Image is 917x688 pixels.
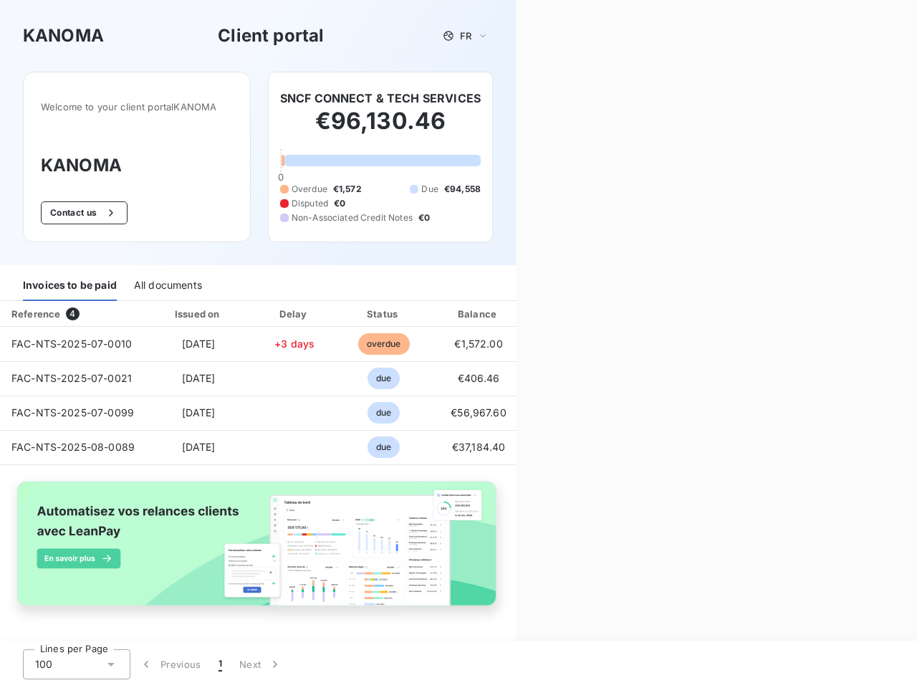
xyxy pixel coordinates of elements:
[23,271,117,301] div: Invoices to be paid
[368,402,400,424] span: due
[134,271,202,301] div: All documents
[11,308,60,320] div: Reference
[35,657,52,672] span: 100
[210,649,231,679] button: 1
[41,153,233,178] h3: KANOMA
[432,307,525,321] div: Balance
[333,183,362,196] span: €1,572
[454,338,502,350] span: €1,572.00
[451,406,506,419] span: €56,967.60
[130,649,210,679] button: Previous
[278,171,284,183] span: 0
[421,183,438,196] span: Due
[11,406,134,419] span: FAC-NTS-2025-07-0099
[231,649,291,679] button: Next
[280,107,481,150] h2: €96,130.46
[280,90,481,107] h6: SNCF CONNECT & TECH SERVICES
[368,368,400,389] span: due
[6,474,510,627] img: banner
[460,30,471,42] span: FR
[11,372,132,384] span: FAC-NTS-2025-07-0021
[418,211,430,224] span: €0
[292,183,327,196] span: Overdue
[341,307,426,321] div: Status
[182,372,216,384] span: [DATE]
[274,338,315,350] span: +3 days
[182,338,216,350] span: [DATE]
[444,183,481,196] span: €94,558
[218,23,324,49] h3: Client portal
[219,657,222,672] span: 1
[452,441,506,453] span: €37,184.40
[149,307,248,321] div: Issued on
[292,197,328,210] span: Disputed
[458,372,500,384] span: €406.46
[254,307,335,321] div: Delay
[11,338,132,350] span: FAC-NTS-2025-07-0010
[368,436,400,458] span: due
[292,211,413,224] span: Non-Associated Credit Notes
[334,197,345,210] span: €0
[358,333,410,355] span: overdue
[182,406,216,419] span: [DATE]
[182,441,216,453] span: [DATE]
[41,101,233,113] span: Welcome to your client portal KANOMA
[41,201,128,224] button: Contact us
[23,23,104,49] h3: KANOMA
[11,441,135,453] span: FAC-NTS-2025-08-0089
[66,307,79,320] span: 4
